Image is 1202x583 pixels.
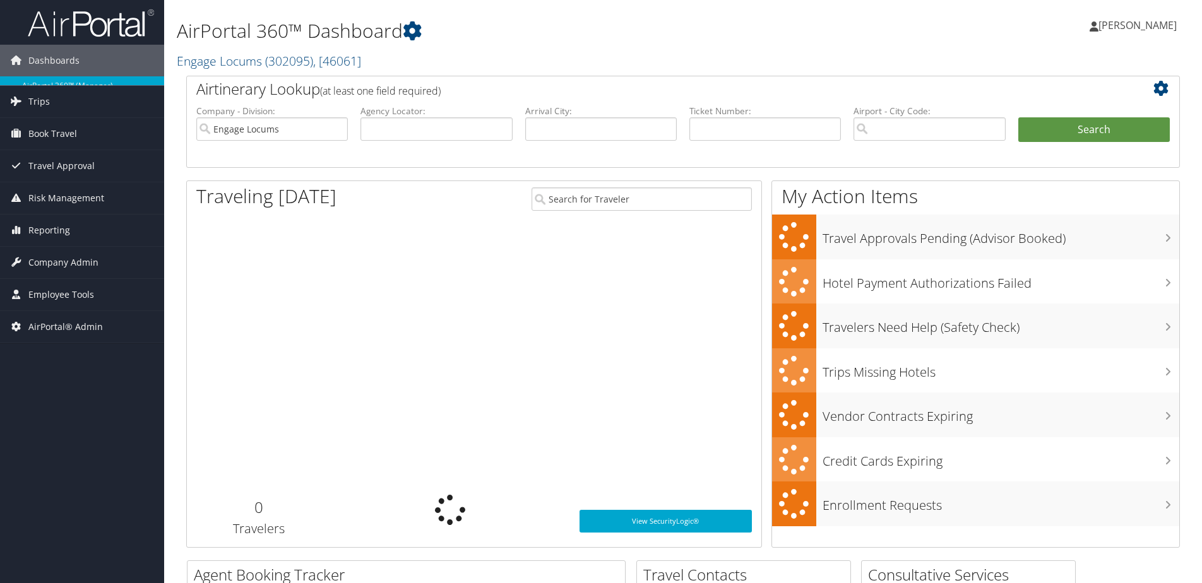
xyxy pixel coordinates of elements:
span: [PERSON_NAME] [1098,18,1177,32]
label: Airport - City Code: [854,105,1005,117]
span: , [ 46061 ] [313,52,361,69]
a: View SecurityLogic® [580,510,752,533]
span: Book Travel [28,118,77,150]
h2: Airtinerary Lookup [196,78,1087,100]
span: AirPortal® Admin [28,311,103,343]
a: Travel Approvals Pending (Advisor Booked) [772,215,1179,259]
span: Dashboards [28,45,80,76]
span: Trips [28,86,50,117]
span: Reporting [28,215,70,246]
h3: Travel Approvals Pending (Advisor Booked) [823,223,1179,247]
h2: 0 [196,497,321,518]
h3: Travelers [196,520,321,538]
span: Employee Tools [28,279,94,310]
span: (at least one field required) [320,84,441,98]
a: Vendor Contracts Expiring [772,392,1179,437]
label: Arrival City: [525,105,677,117]
a: Trips Missing Hotels [772,348,1179,393]
a: Credit Cards Expiring [772,437,1179,482]
h3: Hotel Payment Authorizations Failed [823,268,1179,292]
label: Company - Division: [196,105,348,117]
h3: Trips Missing Hotels [823,357,1179,381]
label: Agency Locator: [360,105,512,117]
label: Ticket Number: [689,105,841,117]
a: [PERSON_NAME] [1090,6,1189,44]
span: ( 302095 ) [265,52,313,69]
a: Travelers Need Help (Safety Check) [772,303,1179,348]
h1: My Action Items [772,183,1179,209]
h1: AirPortal 360™ Dashboard [177,18,852,44]
img: airportal-logo.png [28,8,154,38]
h3: Enrollment Requests [823,490,1179,514]
input: Search for Traveler [532,187,752,211]
a: Hotel Payment Authorizations Failed [772,259,1179,304]
h3: Vendor Contracts Expiring [823,401,1179,425]
button: Search [1018,117,1170,143]
a: Engage Locums [177,52,361,69]
a: Enrollment Requests [772,481,1179,526]
span: Travel Approval [28,150,95,182]
h3: Travelers Need Help (Safety Check) [823,312,1179,336]
h1: Traveling [DATE] [196,183,336,209]
span: Risk Management [28,182,104,214]
h3: Credit Cards Expiring [823,446,1179,470]
span: Company Admin [28,247,98,278]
